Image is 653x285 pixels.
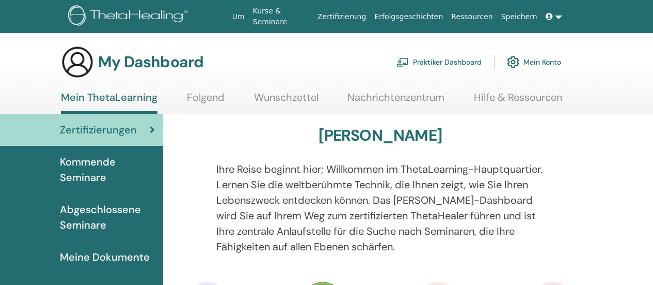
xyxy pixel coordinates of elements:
a: Mein ThetaLearning [61,91,157,114]
a: Folgend [187,91,225,111]
a: Kurse & Seminare [249,2,313,32]
img: chalkboard-teacher.svg [396,57,409,67]
a: Ressourcen [447,7,497,26]
span: Meine Dokumente [60,249,150,265]
span: Abgeschlossene Seminare [60,202,155,233]
p: Ihre Reise beginnt hier; Willkommen im ThetaLearning-Hauptquartier. Lernen Sie die weltberühmte T... [216,161,545,254]
span: Zertifizierungen [60,122,137,138]
a: Nachrichtenzentrum [347,91,444,111]
h3: My Dashboard [98,53,203,71]
a: Speichern [497,7,541,26]
h3: [PERSON_NAME] [318,126,442,145]
a: Mein Konto [507,51,561,73]
img: logo.png [68,5,192,28]
a: Um [228,7,249,26]
a: Hilfe & Ressourcen [474,91,562,111]
a: Praktiker Dashboard [396,51,482,73]
a: Erfolgsgeschichten [370,7,447,26]
img: generic-user-icon.jpg [61,46,94,79]
a: Zertifizierung [313,7,370,26]
a: Wunschzettel [254,91,318,111]
span: Kommende Seminare [60,154,155,185]
img: cog.svg [507,53,519,71]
